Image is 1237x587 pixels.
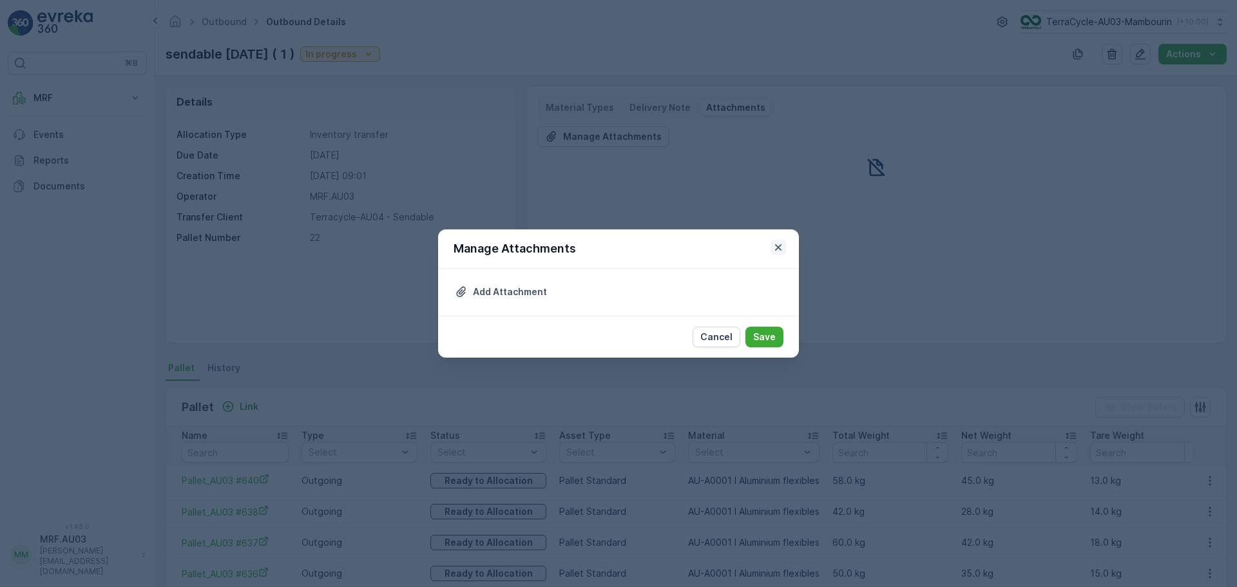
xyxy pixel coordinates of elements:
button: Cancel [693,327,740,347]
p: Add Attachment [473,285,547,298]
button: Upload File [454,284,548,300]
p: Cancel [700,331,733,343]
p: Save [753,331,776,343]
p: Manage Attachments [454,240,576,258]
button: Save [745,327,783,347]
